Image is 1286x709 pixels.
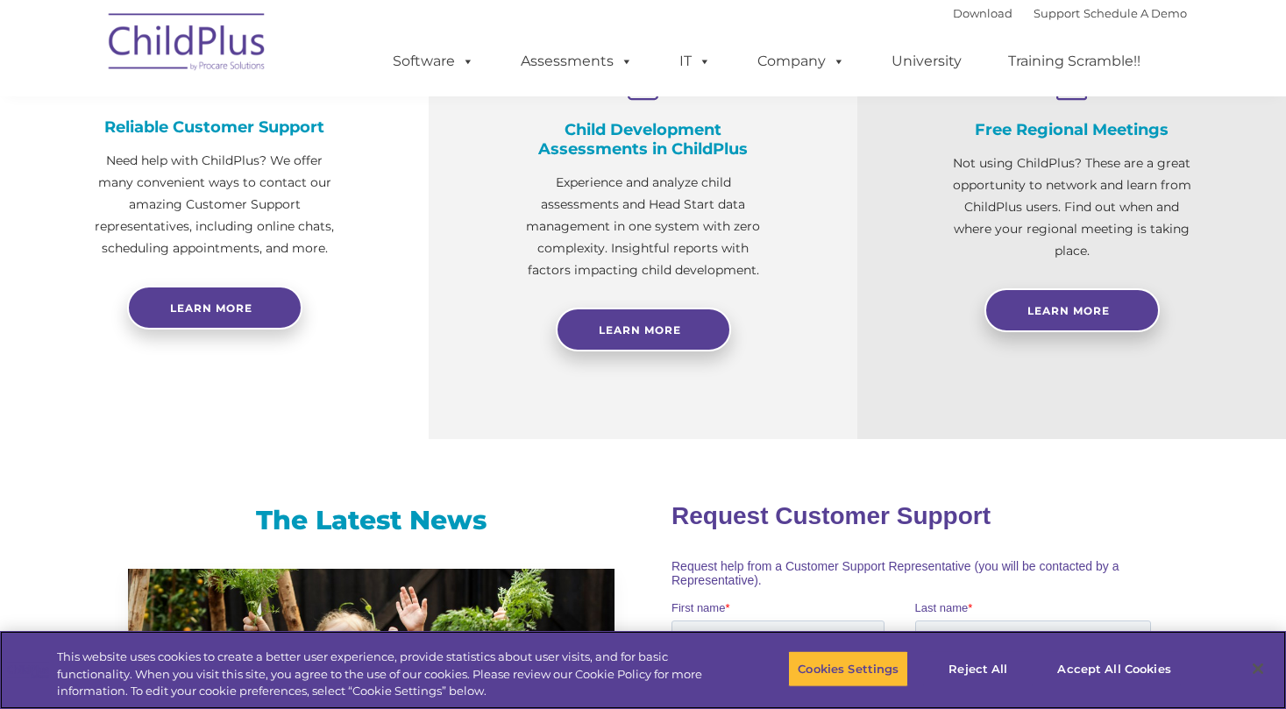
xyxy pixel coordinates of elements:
[128,503,615,538] h3: The Latest News
[788,650,908,687] button: Cookies Settings
[170,301,252,315] span: Learn more
[953,6,1012,20] a: Download
[516,120,770,159] h4: Child Development Assessments in ChildPlus
[88,117,341,137] h4: Reliable Customer Support
[740,44,863,79] a: Company
[57,649,707,700] div: This website uses cookies to create a better user experience, provide statistics about user visit...
[1239,649,1277,688] button: Close
[1027,304,1110,317] span: Learn More
[88,150,341,259] p: Need help with ChildPlus? We offer many convenient ways to contact our amazing Customer Support r...
[874,44,979,79] a: University
[1084,6,1187,20] a: Schedule A Demo
[991,44,1158,79] a: Training Scramble!!
[244,116,297,129] span: Last name
[945,152,1198,262] p: Not using ChildPlus? These are a great opportunity to network and learn from ChildPlus users. Fin...
[100,1,275,89] img: ChildPlus by Procare Solutions
[1034,6,1080,20] a: Support
[127,286,302,330] a: Learn more
[556,308,731,351] a: Learn More
[1048,650,1180,687] button: Accept All Cookies
[662,44,728,79] a: IT
[244,188,318,201] span: Phone number
[984,288,1160,332] a: Learn More
[599,323,681,337] span: Learn More
[375,44,492,79] a: Software
[923,650,1033,687] button: Reject All
[945,120,1198,139] h4: Free Regional Meetings
[503,44,650,79] a: Assessments
[516,172,770,281] p: Experience and analyze child assessments and Head Start data management in one system with zero c...
[953,6,1187,20] font: |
